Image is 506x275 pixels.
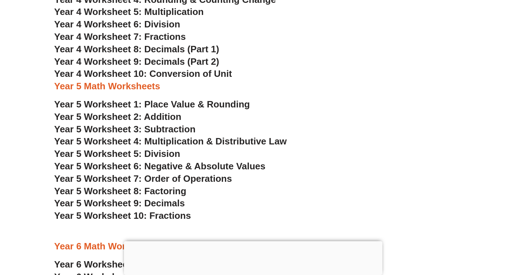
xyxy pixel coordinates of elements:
span: Year 6 Worksheet 1: [54,259,142,270]
a: Year 5 Worksheet 5: Division [54,148,180,159]
a: Year 5 Worksheet 1: Place Value & Rounding [54,99,250,110]
iframe: Chat Widget [388,195,506,275]
a: Year 5 Worksheet 6: Negative & Absolute Values [54,161,266,171]
a: Year 4 Worksheet 8: Decimals (Part 1) [54,44,219,54]
h3: Year 6 Math Worksheets [54,240,452,253]
a: Year 5 Worksheet 2: Addition [54,111,181,122]
h3: Year 5 Math Worksheets [54,80,452,92]
a: Year 4 Worksheet 5: Multiplication [54,6,204,17]
iframe: Advertisement [124,241,382,273]
a: Year 5 Worksheet 10: Fractions [54,210,191,221]
a: Year 5 Worksheet 8: Factoring [54,186,186,196]
a: Year 5 Worksheet 9: Decimals [54,198,185,208]
a: Year 6 Worksheet 1:Measurement [54,259,201,270]
a: Year 5 Worksheet 4: Multiplication & Distributive Law [54,136,287,147]
a: Year 4 Worksheet 7: Fractions [54,31,186,42]
a: Year 5 Worksheet 3: Subtraction [54,124,196,134]
a: Year 4 Worksheet 6: Division [54,19,180,30]
a: Year 5 Worksheet 7: Order of Operations [54,173,232,184]
a: Year 4 Worksheet 10: Conversion of Unit [54,68,232,79]
a: Year 4 Worksheet 9: Decimals (Part 2) [54,56,219,67]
